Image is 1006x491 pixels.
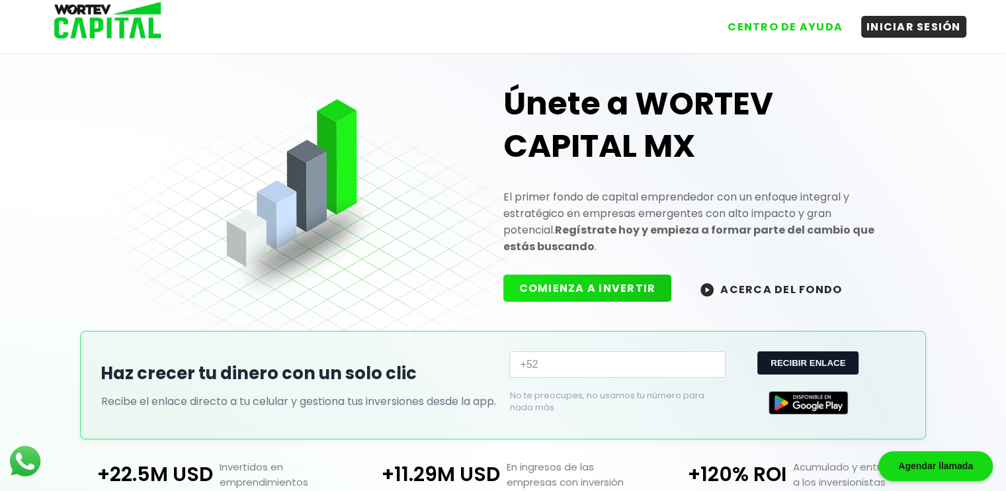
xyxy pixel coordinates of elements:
button: ACERCA DEL FONDO [685,275,858,303]
p: Invertidos en emprendimientos [213,459,360,490]
img: Google Play [769,391,848,414]
a: INICIAR SESIÓN [848,6,966,38]
a: CENTRO DE AYUDA [709,6,848,38]
p: Recibe el enlace directo a tu celular y gestiona tus inversiones desde la app. [101,393,496,410]
p: +11.29M USD [360,459,500,490]
h2: Haz crecer tu dinero con un solo clic [101,361,496,386]
button: RECIBIR ENLACE [757,351,859,375]
a: COMIENZA A INVERTIR [503,281,685,296]
button: COMIENZA A INVERTIR [503,275,672,302]
p: +22.5M USD [73,459,213,490]
button: CENTRO DE AYUDA [722,16,848,38]
div: Agendar llamada [878,451,993,481]
p: Acumulado y entregado a los inversionistas [786,459,933,490]
p: El primer fondo de capital emprendedor con un enfoque integral y estratégico en empresas emergent... [503,189,905,255]
h1: Únete a WORTEV CAPITAL MX [503,83,905,167]
p: +120% ROI [646,459,786,490]
strong: Regístrate hoy y empieza a formar parte del cambio que estás buscando [503,222,874,254]
img: wortev-capital-acerca-del-fondo [700,283,714,296]
p: No te preocupes, no usamos tu número para nada más. [509,390,704,414]
button: INICIAR SESIÓN [861,16,966,38]
p: En ingresos de las empresas con inversión [500,459,647,490]
img: logos_whatsapp-icon.242b2217.svg [7,443,44,480]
